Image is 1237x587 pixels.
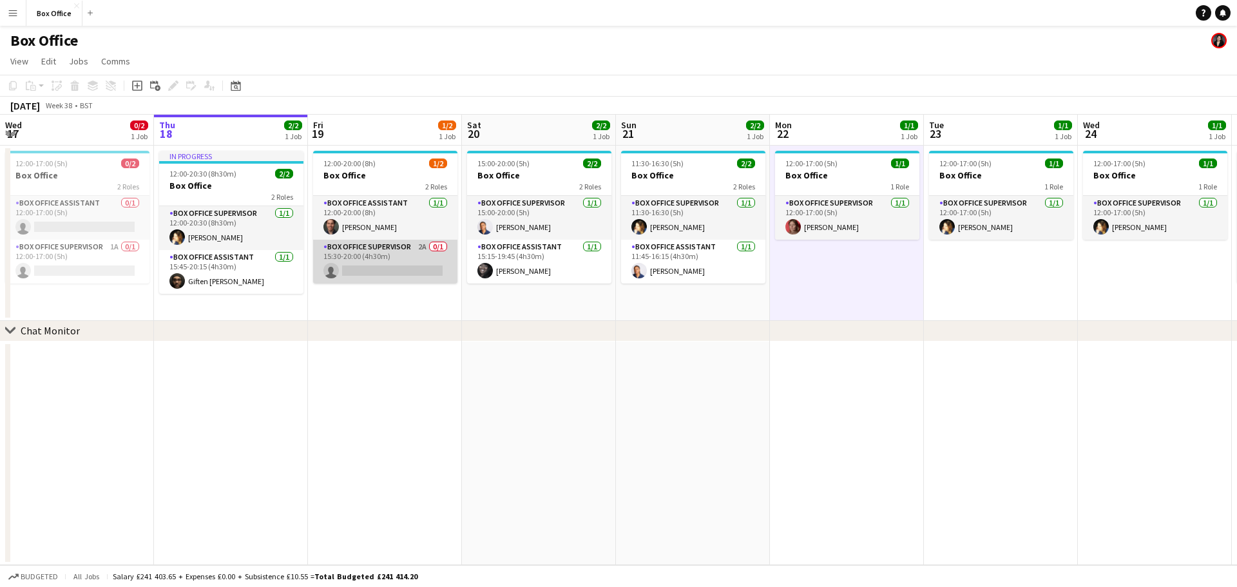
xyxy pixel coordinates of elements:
[21,572,58,581] span: Budgeted
[467,151,611,284] div: 15:00-20:00 (5h)2/2Box Office2 RolesBox Office Supervisor1/115:00-20:00 (5h)[PERSON_NAME]Box Offi...
[467,169,611,181] h3: Box Office
[159,151,303,294] app-job-card: In progress12:00-20:30 (8h30m)2/2Box Office2 RolesBox Office Supervisor1/112:00-20:30 (8h30m)[PER...
[1045,159,1063,168] span: 1/1
[621,169,765,181] h3: Box Office
[5,151,149,284] app-job-card: 12:00-17:00 (5h)0/2Box Office2 RolesBox Office Assistant0/112:00-17:00 (5h) Box Office Supervisor...
[71,572,102,581] span: All jobs
[313,169,457,181] h3: Box Office
[5,53,34,70] a: View
[429,159,447,168] span: 1/2
[96,53,135,70] a: Comms
[775,119,792,131] span: Mon
[775,151,919,240] app-job-card: 12:00-17:00 (5h)1/1Box Office1 RoleBox Office Supervisor1/112:00-17:00 (5h)[PERSON_NAME]
[439,131,455,141] div: 1 Job
[271,192,293,202] span: 2 Roles
[5,196,149,240] app-card-role: Box Office Assistant0/112:00-17:00 (5h)
[621,240,765,284] app-card-role: Box Office Assistant1/111:45-16:15 (4h30m)[PERSON_NAME]
[891,159,909,168] span: 1/1
[64,53,93,70] a: Jobs
[775,196,919,240] app-card-role: Box Office Supervisor1/112:00-17:00 (5h)[PERSON_NAME]
[467,119,481,131] span: Sat
[323,159,376,168] span: 12:00-20:00 (8h)
[159,180,303,191] h3: Box Office
[592,120,610,130] span: 2/2
[26,1,82,26] button: Box Office
[775,169,919,181] h3: Box Office
[10,55,28,67] span: View
[314,572,417,581] span: Total Budgeted £241 414.20
[5,169,149,181] h3: Box Office
[1083,151,1227,240] app-job-card: 12:00-17:00 (5h)1/1Box Office1 RoleBox Office Supervisor1/112:00-17:00 (5h)[PERSON_NAME]
[313,151,457,284] app-job-card: 12:00-20:00 (8h)1/2Box Office2 RolesBox Office Assistant1/112:00-20:00 (8h)[PERSON_NAME]Box Offic...
[131,131,148,141] div: 1 Job
[621,151,765,284] app-job-card: 11:30-16:30 (5h)2/2Box Office2 RolesBox Office Supervisor1/111:30-16:30 (5h)[PERSON_NAME]Box Offi...
[10,31,78,50] h1: Box Office
[101,55,130,67] span: Comms
[159,151,303,161] div: In progress
[621,119,637,131] span: Sun
[1199,159,1217,168] span: 1/1
[1081,126,1100,141] span: 24
[467,196,611,240] app-card-role: Box Office Supervisor1/115:00-20:00 (5h)[PERSON_NAME]
[157,126,175,141] span: 18
[593,131,609,141] div: 1 Job
[927,126,944,141] span: 23
[10,99,40,112] div: [DATE]
[1083,119,1100,131] span: Wed
[1083,196,1227,240] app-card-role: Box Office Supervisor1/112:00-17:00 (5h)[PERSON_NAME]
[747,131,763,141] div: 1 Job
[121,159,139,168] span: 0/2
[1054,120,1072,130] span: 1/1
[3,126,22,141] span: 17
[929,169,1073,181] h3: Box Office
[313,119,323,131] span: Fri
[1209,131,1225,141] div: 1 Job
[41,55,56,67] span: Edit
[313,240,457,284] app-card-role: Box Office Supervisor2A0/115:30-20:00 (4h30m)
[465,126,481,141] span: 20
[80,101,93,110] div: BST
[1198,182,1217,191] span: 1 Role
[169,169,236,178] span: 12:00-20:30 (8h30m)
[901,131,917,141] div: 1 Job
[15,159,68,168] span: 12:00-17:00 (5h)
[6,570,60,584] button: Budgeted
[1055,131,1071,141] div: 1 Job
[113,572,417,581] div: Salary £241 403.65 + Expenses £0.00 + Subsistence £10.55 =
[733,182,755,191] span: 2 Roles
[5,240,149,284] app-card-role: Box Office Supervisor1A0/112:00-17:00 (5h)
[619,126,637,141] span: 21
[1211,33,1227,48] app-user-avatar: Lexi Clare
[313,196,457,240] app-card-role: Box Office Assistant1/112:00-20:00 (8h)[PERSON_NAME]
[159,206,303,250] app-card-role: Box Office Supervisor1/112:00-20:30 (8h30m)[PERSON_NAME]
[746,120,764,130] span: 2/2
[773,126,792,141] span: 22
[477,159,530,168] span: 15:00-20:00 (5h)
[900,120,918,130] span: 1/1
[1044,182,1063,191] span: 1 Role
[438,120,456,130] span: 1/2
[425,182,447,191] span: 2 Roles
[275,169,293,178] span: 2/2
[1093,159,1146,168] span: 12:00-17:00 (5h)
[631,159,684,168] span: 11:30-16:30 (5h)
[1083,169,1227,181] h3: Box Office
[285,131,302,141] div: 1 Job
[929,196,1073,240] app-card-role: Box Office Supervisor1/112:00-17:00 (5h)[PERSON_NAME]
[69,55,88,67] span: Jobs
[159,119,175,131] span: Thu
[583,159,601,168] span: 2/2
[579,182,601,191] span: 2 Roles
[130,120,148,130] span: 0/2
[36,53,61,70] a: Edit
[621,196,765,240] app-card-role: Box Office Supervisor1/111:30-16:30 (5h)[PERSON_NAME]
[284,120,302,130] span: 2/2
[890,182,909,191] span: 1 Role
[1208,120,1226,130] span: 1/1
